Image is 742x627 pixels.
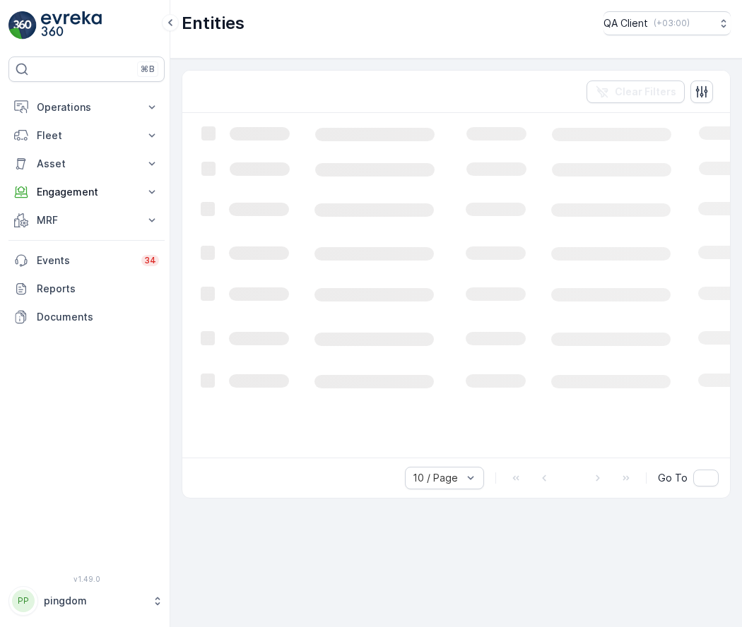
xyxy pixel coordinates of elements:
button: Engagement [8,178,165,206]
p: Engagement [37,185,136,199]
button: QA Client(+03:00) [603,11,731,35]
p: QA Client [603,16,648,30]
button: Fleet [8,121,165,150]
span: v 1.49.0 [8,575,165,583]
p: MRF [37,213,136,227]
button: MRF [8,206,165,234]
p: Events [37,253,133,268]
p: Asset [37,157,136,171]
p: Reports [37,282,159,296]
p: Entities [182,12,245,35]
p: ⌘B [141,64,155,75]
span: Go To [658,471,688,485]
p: 34 [144,255,156,266]
p: ( +03:00 ) [654,18,690,29]
p: pingdom [44,594,145,608]
p: Clear Filters [615,85,676,99]
img: logo_light-DOdMpM7g.png [41,11,102,40]
p: Operations [37,100,136,114]
a: Events34 [8,246,165,275]
button: PPpingdom [8,586,165,616]
a: Documents [8,303,165,331]
a: Reports [8,275,165,303]
p: Documents [37,310,159,324]
button: Asset [8,150,165,178]
div: PP [12,590,35,612]
button: Clear Filters [587,80,685,103]
img: logo [8,11,37,40]
button: Operations [8,93,165,121]
p: Fleet [37,129,136,143]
